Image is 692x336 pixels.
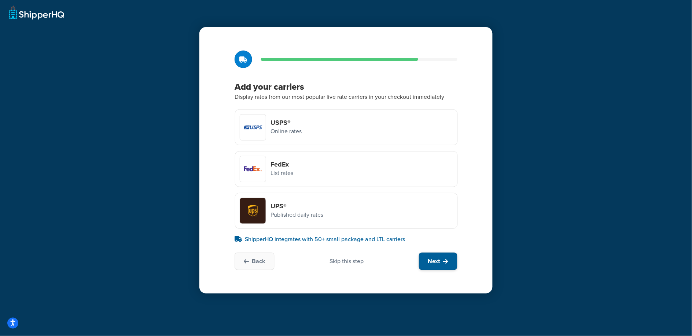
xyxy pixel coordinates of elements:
button: Next [419,253,457,270]
div: Skip this step [330,257,364,265]
p: Published daily rates [270,210,323,220]
span: Next [428,257,440,265]
button: Back [235,253,275,270]
h4: FedEx [270,160,293,168]
h4: USPS® [270,119,302,127]
span: Back [252,257,265,265]
p: List rates [270,168,293,178]
p: Online rates [270,127,302,136]
h4: UPS® [270,202,323,210]
p: ShipperHQ integrates with 50+ small package and LTL carriers [235,235,457,244]
p: Display rates from our most popular live rate carriers in your checkout immediately [235,92,457,102]
h3: Add your carriers [235,81,457,92]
